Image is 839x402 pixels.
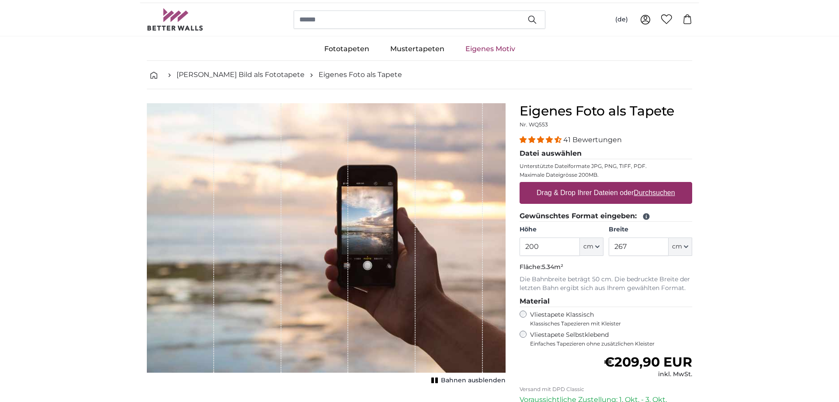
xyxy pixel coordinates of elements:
[563,136,622,144] span: 41 Bewertungen
[520,171,692,178] p: Maximale Dateigrösse 200MB.
[147,103,506,387] div: 1 of 1
[669,238,692,256] button: cm
[147,8,204,31] img: Betterwalls
[530,331,692,347] label: Vliestapete Selbstklebend
[520,148,692,159] legend: Datei auswählen
[604,354,692,370] span: €209,90 EUR
[542,263,563,271] span: 5.34m²
[314,38,380,60] a: Fototapeten
[520,136,563,144] span: 4.39 stars
[520,296,692,307] legend: Material
[147,61,692,89] nav: breadcrumbs
[604,370,692,379] div: inkl. MwSt.
[530,320,685,327] span: Klassisches Tapezieren mit Kleister
[580,238,603,256] button: cm
[520,225,603,234] label: Höhe
[609,225,692,234] label: Breite
[672,242,682,251] span: cm
[533,184,679,202] label: Drag & Drop Ihrer Dateien oder
[583,242,593,251] span: cm
[520,163,692,170] p: Unterstützte Dateiformate JPG, PNG, TIFF, PDF.
[429,374,506,387] button: Bahnen ausblenden
[177,70,305,80] a: [PERSON_NAME] Bild als Fototapete
[608,12,635,28] button: (de)
[520,211,692,222] legend: Gewünschtes Format eingeben:
[520,103,692,119] h1: Eigenes Foto als Tapete
[319,70,402,80] a: Eigenes Foto als Tapete
[520,121,548,128] span: Nr. WQ553
[530,311,685,327] label: Vliestapete Klassisch
[520,263,692,272] p: Fläche:
[634,189,675,196] u: Durchsuchen
[455,38,526,60] a: Eigenes Motiv
[520,275,692,293] p: Die Bahnbreite beträgt 50 cm. Die bedruckte Breite der letzten Bahn ergibt sich aus Ihrem gewählt...
[380,38,455,60] a: Mustertapeten
[441,376,506,385] span: Bahnen ausblenden
[530,340,692,347] span: Einfaches Tapezieren ohne zusätzlichen Kleister
[520,386,692,393] p: Versand mit DPD Classic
